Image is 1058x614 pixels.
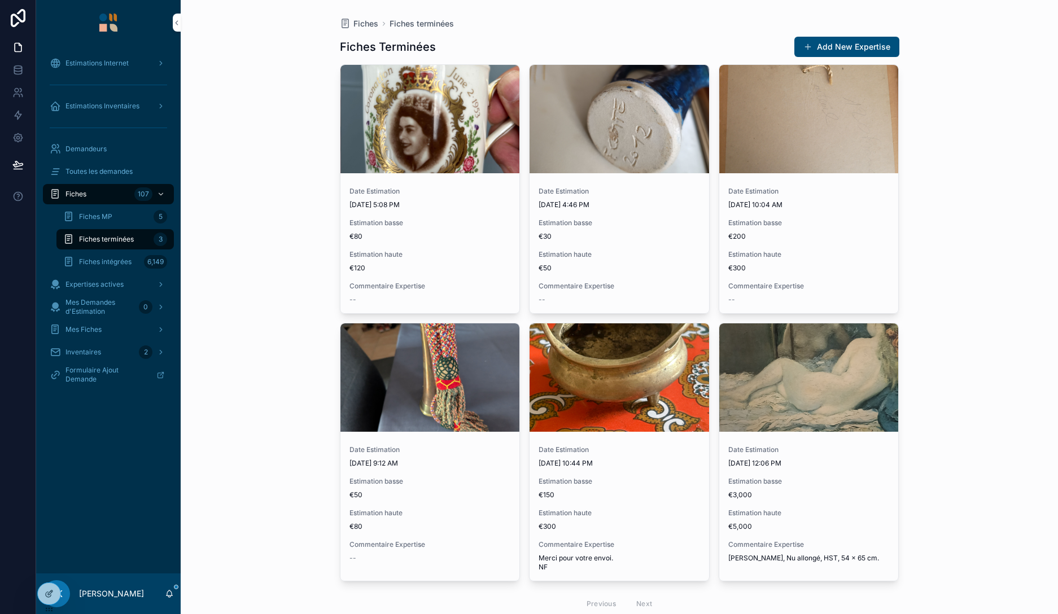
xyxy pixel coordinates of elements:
[43,365,174,385] a: Formulaire Ajout Demande
[56,229,174,249] a: Fiches terminées3
[144,255,167,269] div: 6,149
[349,200,511,209] span: [DATE] 5:08 PM
[794,37,899,57] button: Add New Expertise
[65,348,101,357] span: Inventaires
[99,14,117,32] img: App logo
[728,250,890,259] span: Estimation haute
[728,490,890,499] span: €3,000
[728,218,890,227] span: Estimation basse
[349,445,511,454] span: Date Estimation
[539,295,545,304] span: --
[340,18,378,29] a: Fiches
[529,64,710,314] a: Date Estimation[DATE] 4:46 PMEstimation basse€30Estimation haute€50Commentaire Expertise--
[36,45,181,400] div: scrollable content
[349,490,511,499] span: €50
[349,522,511,531] span: €80
[539,250,700,259] span: Estimation haute
[390,18,454,29] a: Fiches terminées
[728,232,890,241] span: €200
[539,445,700,454] span: Date Estimation
[65,102,139,111] span: Estimations Inventaires
[728,459,890,468] span: [DATE] 12:06 PM
[539,477,700,486] span: Estimation basse
[719,64,899,314] a: Date Estimation[DATE] 10:04 AMEstimation basse€200Estimation haute€300Commentaire Expertise--
[539,508,700,517] span: Estimation haute
[43,274,174,295] a: Expertises actives
[65,144,107,153] span: Demandeurs
[349,477,511,486] span: Estimation basse
[539,540,700,549] span: Commentaire Expertise
[43,53,174,73] a: Estimations Internet
[340,65,520,173] div: image.jpg
[719,323,899,432] div: IMG_20250813_114041.jpg
[43,297,174,317] a: Mes Demandes d'Estimation0
[65,325,102,334] span: Mes Fiches
[728,282,890,291] span: Commentaire Expertise
[65,190,86,199] span: Fiches
[65,366,147,384] span: Formulaire Ajout Demande
[349,554,356,563] span: --
[539,232,700,241] span: €30
[65,167,133,176] span: Toutes les demandes
[349,508,511,517] span: Estimation haute
[43,139,174,159] a: Demandeurs
[79,257,132,266] span: Fiches intégrées
[728,477,890,486] span: Estimation basse
[43,184,174,204] a: Fiches107
[719,323,899,581] a: Date Estimation[DATE] 12:06 PMEstimation basse€3,000Estimation haute€5,000Commentaire Expertise[P...
[43,319,174,340] a: Mes Fiches
[43,96,174,116] a: Estimations Inventaires
[530,65,709,173] div: 1000002893.jpg
[539,522,700,531] span: €300
[728,187,890,196] span: Date Estimation
[728,522,890,531] span: €5,000
[65,59,129,68] span: Estimations Internet
[79,212,112,221] span: Fiches MP
[79,235,134,244] span: Fiches terminées
[56,252,174,272] a: Fiches intégrées6,149
[349,218,511,227] span: Estimation basse
[349,264,511,273] span: €120
[43,161,174,182] a: Toutes les demandes
[139,300,152,314] div: 0
[56,207,174,227] a: Fiches MP5
[728,200,890,209] span: [DATE] 10:04 AM
[728,295,735,304] span: --
[529,323,710,581] a: Date Estimation[DATE] 10:44 PMEstimation basse€150Estimation haute€300Commentaire ExpertiseMerci ...
[530,323,709,432] div: image.jpg
[349,540,511,549] span: Commentaire Expertise
[340,323,520,432] div: PXL_20250821_173057216.jpg
[539,490,700,499] span: €150
[539,187,700,196] span: Date Estimation
[65,298,134,316] span: Mes Demandes d'Estimation
[539,264,700,273] span: €50
[539,554,700,572] span: Merci pour votre envoi. NF
[340,64,521,314] a: Date Estimation[DATE] 5:08 PMEstimation basse€80Estimation haute€120Commentaire Expertise--
[349,250,511,259] span: Estimation haute
[65,280,124,289] span: Expertises actives
[728,264,890,273] span: €300
[139,345,152,359] div: 2
[728,554,890,563] span: [PERSON_NAME], Nu allongé, HST, 54 x 65 cm.
[539,218,700,227] span: Estimation basse
[728,508,890,517] span: Estimation haute
[154,233,167,246] div: 3
[154,210,167,223] div: 5
[353,18,378,29] span: Fiches
[719,65,899,173] div: 20250907_105214.jpg
[539,282,700,291] span: Commentaire Expertise
[349,295,356,304] span: --
[349,187,511,196] span: Date Estimation
[349,232,511,241] span: €80
[340,39,436,55] h1: Fiches Terminées
[539,459,700,468] span: [DATE] 10:44 PM
[79,588,144,599] p: [PERSON_NAME]
[43,342,174,362] a: Inventaires2
[134,187,152,201] div: 107
[539,200,700,209] span: [DATE] 4:46 PM
[349,282,511,291] span: Commentaire Expertise
[340,323,521,581] a: Date Estimation[DATE] 9:12 AMEstimation basse€50Estimation haute€80Commentaire Expertise--
[728,540,890,549] span: Commentaire Expertise
[349,459,511,468] span: [DATE] 9:12 AM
